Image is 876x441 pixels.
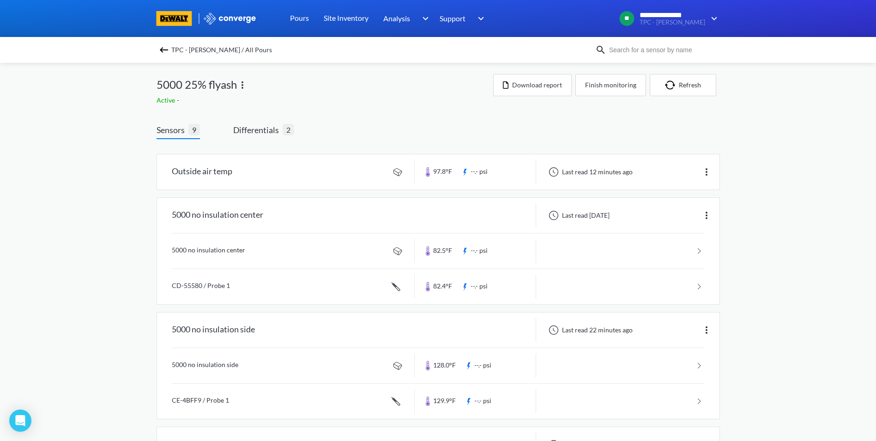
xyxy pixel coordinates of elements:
span: Analysis [383,12,410,24]
img: downArrow.svg [472,13,487,24]
img: downArrow.svg [417,13,431,24]
img: backspace.svg [158,44,169,55]
span: TPC - [PERSON_NAME] [640,19,705,26]
button: Download report [493,74,572,96]
span: 9 [188,124,200,135]
div: Last read [DATE] [544,210,612,221]
span: Sensors [157,123,188,136]
button: Finish monitoring [575,74,646,96]
div: Open Intercom Messenger [9,410,31,432]
img: more.svg [701,325,712,336]
div: 5000 no insulation center [172,203,263,227]
span: Support [440,12,465,24]
img: icon-file.svg [503,81,508,89]
span: Active [157,96,177,104]
span: TPC - [PERSON_NAME] / All Pours [171,43,272,56]
button: Refresh [650,74,716,96]
img: branding logo [157,11,192,26]
span: 5000 25% flyash [157,76,237,93]
a: branding logo [157,11,203,26]
span: - [177,96,181,104]
img: more.svg [701,166,712,178]
img: more.svg [701,210,712,221]
span: Differentials [233,123,283,136]
img: downArrow.svg [705,13,720,24]
input: Search for a sensor by name [606,45,718,55]
span: 2 [283,124,294,135]
div: Last read 22 minutes ago [544,325,635,336]
img: logo_ewhite.svg [203,12,257,24]
img: icon-refresh.svg [665,80,679,90]
img: more.svg [237,80,248,91]
img: icon-search.svg [595,44,606,55]
div: 5000 no insulation side [172,318,255,342]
